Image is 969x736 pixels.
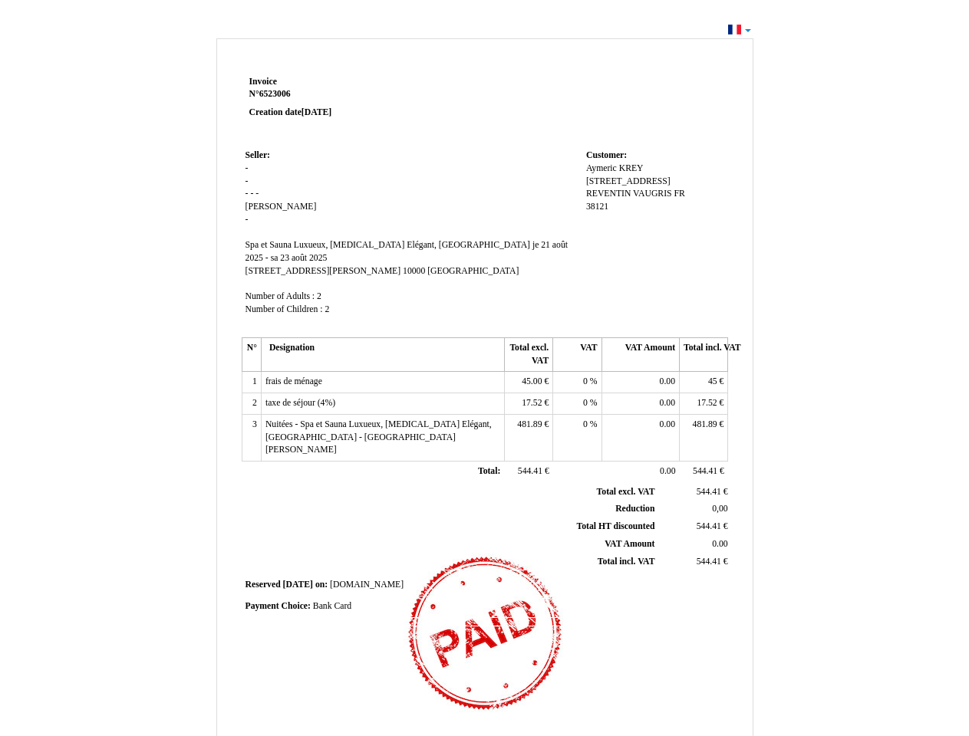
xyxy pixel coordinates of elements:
span: [STREET_ADDRESS][PERSON_NAME] [246,266,401,276]
span: frais de ménage [265,376,322,386]
span: - [246,189,249,199]
td: % [553,372,602,393]
span: KREY [619,163,644,173]
td: 2 [242,393,261,415]
th: N° [242,338,261,372]
span: Reduction [615,504,654,514]
th: Total excl. VAT [504,338,552,372]
span: - [255,189,259,199]
span: 544.41 [697,521,721,531]
span: Number of Children : [246,304,323,314]
span: 45.00 [522,376,542,386]
span: [GEOGRAPHIC_DATA] [427,266,519,276]
span: 38121 [586,202,608,212]
span: [PERSON_NAME] [246,202,317,212]
span: 481.89 [693,419,717,429]
span: 2 [317,291,321,301]
span: 0.00 [660,419,675,429]
span: 0 [583,398,588,408]
span: Total HT discounted [576,521,654,531]
span: 17.52 [697,398,717,408]
td: % [553,393,602,415]
span: 17.52 [522,398,542,408]
span: 0.00 [660,466,675,476]
span: 544.41 [518,466,542,476]
span: 0,00 [712,504,727,514]
td: € [504,393,552,415]
span: [DATE] [302,107,331,117]
span: REVENTIN VAUGRIS [586,189,672,199]
td: % [553,414,602,461]
span: - [246,215,249,225]
span: Total excl. VAT [597,487,655,497]
td: € [680,372,728,393]
td: € [504,462,552,483]
th: Total incl. VAT [680,338,728,372]
span: 544.41 [697,487,721,497]
td: 1 [242,372,261,393]
td: € [658,518,730,536]
span: 0 [583,376,588,386]
span: 0.00 [712,539,727,549]
span: FR [674,189,684,199]
strong: N° [249,88,433,100]
span: Total incl. VAT [598,557,655,567]
span: 45 [708,376,717,386]
td: € [680,462,728,483]
span: Aymeric [586,163,617,173]
span: 0.00 [660,398,675,408]
strong: Creation date [249,107,332,117]
span: [DATE] [283,580,313,590]
span: 0 [583,419,588,429]
span: Seller: [246,150,270,160]
span: 481.89 [517,419,542,429]
td: € [658,484,730,501]
span: - [246,163,249,173]
td: € [680,393,728,415]
td: 3 [242,414,261,461]
span: Nuitées - Spa et Sauna Luxueux, [MEDICAL_DATA] Elégant, [GEOGRAPHIC_DATA] - [GEOGRAPHIC_DATA][PER... [265,419,492,455]
td: € [658,553,730,570]
td: € [680,414,728,461]
span: 6523006 [259,89,291,99]
th: Designation [261,338,504,372]
span: Reserved [246,580,281,590]
span: Bank Card [313,601,351,611]
span: - [250,189,253,199]
span: - [246,176,249,186]
span: taxe de séjour (4%) [265,398,335,408]
th: VAT Amount [602,338,679,372]
th: VAT [553,338,602,372]
span: Number of Adults : [246,291,315,301]
span: [STREET_ADDRESS] [586,176,671,186]
span: je 21 août 2025 - sa 23 août 2025 [246,240,568,263]
td: € [504,414,552,461]
span: 2 [325,304,329,314]
span: 0.00 [660,376,675,386]
span: 544.41 [693,466,717,476]
span: Invoice [249,77,277,87]
span: [DOMAIN_NAME] [330,580,404,590]
span: on: [315,580,328,590]
span: Total: [478,466,500,476]
span: Customer: [586,150,627,160]
td: € [504,372,552,393]
span: Spa et Sauna Luxueux, [MEDICAL_DATA] Elégant, [GEOGRAPHIC_DATA] [246,240,530,250]
span: 544.41 [697,557,721,567]
span: 10000 [403,266,425,276]
span: Payment Choice: [246,601,311,611]
span: VAT Amount [605,539,654,549]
